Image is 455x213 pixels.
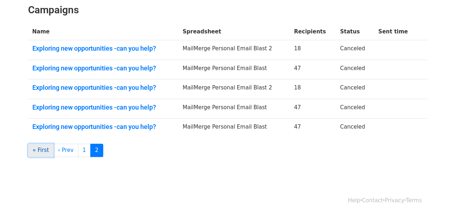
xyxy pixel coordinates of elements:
[290,60,336,79] td: 47
[32,64,174,72] a: Exploring new opportunities -can you help?
[336,60,374,79] td: Canceled
[32,84,174,92] a: Exploring new opportunities -can you help?
[336,79,374,99] td: Canceled
[28,4,427,16] h2: Campaigns
[90,144,103,157] a: 2
[178,23,290,40] th: Spreadsheet
[290,99,336,119] td: 47
[374,23,418,40] th: Sent time
[406,197,422,204] a: Terms
[348,197,360,204] a: Help
[336,40,374,60] td: Canceled
[336,99,374,119] td: Canceled
[290,119,336,138] td: 47
[32,123,174,131] a: Exploring new opportunities -can you help?
[336,119,374,138] td: Canceled
[290,40,336,60] td: 18
[385,197,404,204] a: Privacy
[336,23,374,40] th: Status
[28,23,178,40] th: Name
[362,197,383,204] a: Contact
[178,60,290,79] td: MailMerge Personal Email Blast
[53,144,78,157] a: ‹ Prev
[178,79,290,99] td: MailMerge Personal Email Blast 2
[290,23,336,40] th: Recipients
[290,79,336,99] td: 18
[32,103,174,111] a: Exploring new opportunities -can you help?
[32,45,174,52] a: Exploring new opportunities -can you help?
[178,119,290,138] td: MailMerge Personal Email Blast
[178,99,290,119] td: MailMerge Personal Email Blast
[28,144,54,157] a: « First
[78,144,91,157] a: 1
[178,40,290,60] td: MailMerge Personal Email Blast 2
[419,179,455,213] iframe: Chat Widget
